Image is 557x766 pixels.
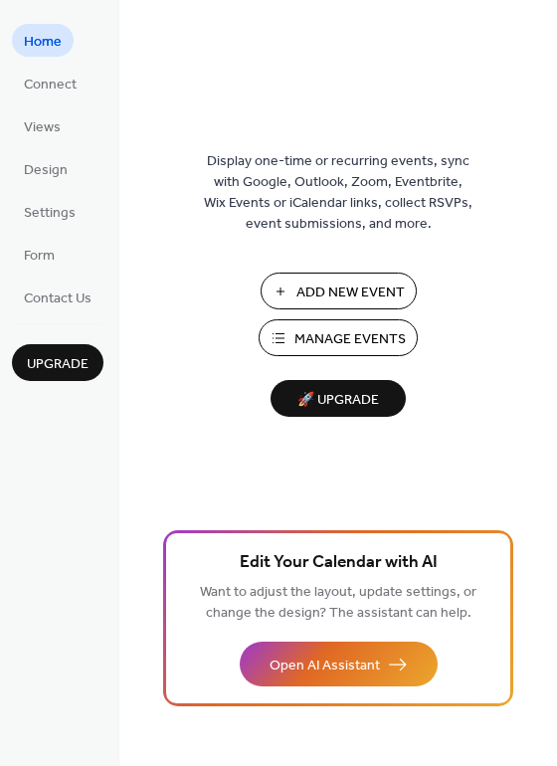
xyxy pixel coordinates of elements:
[24,75,77,96] span: Connect
[24,32,62,53] span: Home
[271,380,406,417] button: 🚀 Upgrade
[259,319,418,356] button: Manage Events
[12,238,67,271] a: Form
[200,579,476,627] span: Want to adjust the layout, update settings, or change the design? The assistant can help.
[24,246,55,267] span: Form
[270,656,380,676] span: Open AI Assistant
[12,281,103,313] a: Contact Us
[24,160,68,181] span: Design
[12,109,73,142] a: Views
[12,24,74,57] a: Home
[261,273,417,309] button: Add New Event
[12,195,88,228] a: Settings
[24,203,76,224] span: Settings
[282,387,394,414] span: 🚀 Upgrade
[12,67,89,99] a: Connect
[24,117,61,138] span: Views
[12,152,80,185] a: Design
[204,151,472,235] span: Display one-time or recurring events, sync with Google, Outlook, Zoom, Eventbrite, Wix Events or ...
[12,344,103,381] button: Upgrade
[240,549,438,577] span: Edit Your Calendar with AI
[294,329,406,350] span: Manage Events
[27,354,89,375] span: Upgrade
[24,288,92,309] span: Contact Us
[296,283,405,303] span: Add New Event
[240,642,438,686] button: Open AI Assistant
